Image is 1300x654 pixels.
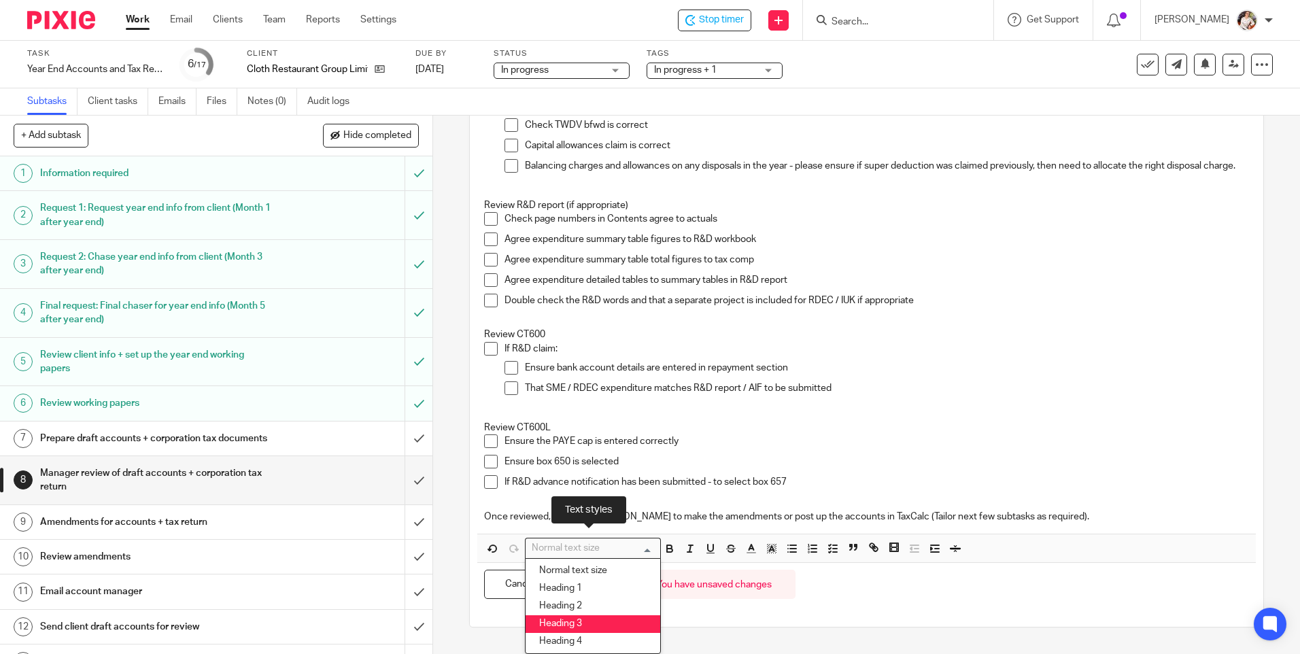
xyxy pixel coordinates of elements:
[504,233,1248,246] p: Agree expenditure summary table figures to R&D workbook
[678,10,751,31] div: Cloth Restaurant Group Limited - Year End Accounts and Tax Return
[1027,15,1079,24] span: Get Support
[40,296,274,330] h1: Final request: Final chaser for year end info (Month 5 after year end)
[14,547,33,566] div: 10
[247,88,297,115] a: Notes (0)
[526,562,660,580] li: Normal text size
[525,538,661,559] div: Search for option
[1236,10,1258,31] img: Kayleigh%20Henson.jpeg
[14,583,33,602] div: 11
[484,328,1248,341] p: Review CT600
[40,393,274,413] h1: Review working papers
[27,88,78,115] a: Subtasks
[88,88,148,115] a: Client tasks
[830,16,953,29] input: Search
[170,13,192,27] a: Email
[40,617,274,637] h1: Send client draft accounts for review
[504,273,1248,287] p: Agree expenditure detailed tables to summary tables in R&D report
[633,570,796,599] div: You have unsaved changes
[188,56,206,72] div: 6
[263,13,286,27] a: Team
[207,88,237,115] a: Files
[14,513,33,532] div: 9
[40,547,274,567] h1: Review amendments
[40,198,274,233] h1: Request 1: Request year end info from client (Month 1 after year end)
[40,428,274,449] h1: Prepare draft accounts + corporation tax documents
[501,65,549,75] span: In progress
[307,88,360,115] a: Audit logs
[525,118,1248,132] p: Check TWDV bfwd is correct
[525,381,1248,395] p: That SME / RDEC expenditure matches R&D report / AIF to be submitted
[27,11,95,29] img: Pixie
[14,470,33,489] div: 8
[647,48,783,59] label: Tags
[247,48,398,59] label: Client
[527,541,653,555] input: Search for option
[1154,13,1229,27] p: [PERSON_NAME]
[14,352,33,371] div: 5
[525,361,1248,375] p: Ensure bank account details are entered in repayment section
[504,342,1248,356] p: If R&D claim:
[360,13,396,27] a: Settings
[525,139,1248,152] p: Capital allowances claim is correct
[654,65,717,75] span: In progress + 1
[323,124,419,147] button: Hide completed
[415,48,477,59] label: Due by
[526,615,660,633] li: Heading 3
[504,455,1248,468] p: Ensure box 650 is selected
[40,463,274,498] h1: Manager review of draft accounts + corporation tax return
[213,13,243,27] a: Clients
[14,429,33,448] div: 7
[14,164,33,183] div: 1
[484,199,1248,212] p: Review R&D report (if appropriate)
[158,88,196,115] a: Emails
[40,247,274,281] h1: Request 2: Chase year end info from client (Month 3 after year end)
[494,48,630,59] label: Status
[415,65,444,74] span: [DATE]
[504,434,1248,448] p: Ensure the PAYE cap is entered correctly
[40,345,274,379] h1: Review client info + set up the year end working papers
[14,303,33,322] div: 4
[14,254,33,273] div: 3
[504,475,1248,489] p: If R&D advance notification has been submitted - to select box 657
[14,617,33,636] div: 12
[343,131,411,141] span: Hide completed
[525,159,1248,173] p: Balancing charges and allowances on any disposals in the year - please ensure if super deduction ...
[126,13,150,27] a: Work
[484,570,556,599] button: Cancel
[40,512,274,532] h1: Amendments for accounts + tax return
[14,206,33,225] div: 2
[526,633,660,651] li: Heading 4
[526,598,660,615] li: Heading 2
[40,581,274,602] h1: Email account manager
[504,294,1248,307] p: Double check the R&D words and that a separate project is included for RDEC / IUK if appropriate
[699,13,744,27] span: Stop timer
[247,63,368,76] p: Cloth Restaurant Group Limited
[484,510,1248,523] p: Once reviewed, either ask [PERSON_NAME] to make the amendments or post up the accounts in TaxCalc...
[306,13,340,27] a: Reports
[14,394,33,413] div: 6
[504,253,1248,266] p: Agree expenditure summary table total figures to tax comp
[27,63,163,76] div: Year End Accounts and Tax Return
[27,48,163,59] label: Task
[504,212,1248,226] p: Check page numbers in Contents agree to actuals
[194,61,206,69] small: /17
[526,580,660,598] li: Heading 1
[14,124,88,147] button: + Add subtask
[40,163,274,184] h1: Information required
[484,421,1248,434] p: Review CT600L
